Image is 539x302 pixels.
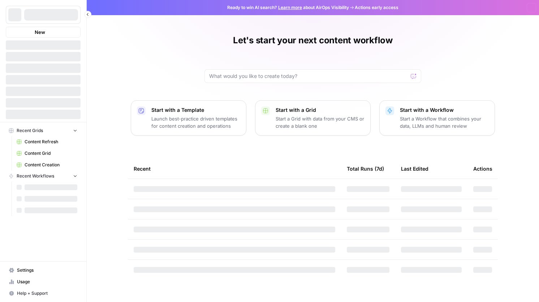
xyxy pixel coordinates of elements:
[6,276,81,288] a: Usage
[17,267,77,273] span: Settings
[17,127,43,134] span: Recent Grids
[131,100,246,136] button: Start with a TemplateLaunch best-practice driven templates for content creation and operations
[6,27,81,38] button: New
[227,4,349,11] span: Ready to win AI search? about AirOps Visibility
[25,150,77,157] span: Content Grid
[151,106,240,114] p: Start with a Template
[233,35,393,46] h1: Let's start your next content workflow
[134,159,335,179] div: Recent
[255,100,371,136] button: Start with a GridStart a Grid with data from your CMS or create a blank one
[401,159,428,179] div: Last Edited
[276,106,365,114] p: Start with a Grid
[25,162,77,168] span: Content Creation
[379,100,495,136] button: Start with a WorkflowStart a Workflow that combines your data, LLMs and human review
[473,159,492,179] div: Actions
[151,115,240,130] p: Launch best-practice driven templates for content creation and operations
[13,159,81,171] a: Content Creation
[355,4,398,11] span: Actions early access
[35,29,45,36] span: New
[400,115,489,130] p: Start a Workflow that combines your data, LLMs and human review
[13,148,81,159] a: Content Grid
[17,290,77,297] span: Help + Support
[347,159,384,179] div: Total Runs (7d)
[209,73,408,80] input: What would you like to create today?
[6,288,81,299] button: Help + Support
[6,125,81,136] button: Recent Grids
[278,5,302,10] a: Learn more
[13,136,81,148] a: Content Refresh
[276,115,365,130] p: Start a Grid with data from your CMS or create a blank one
[6,264,81,276] a: Settings
[400,106,489,114] p: Start with a Workflow
[17,173,54,179] span: Recent Workflows
[25,139,77,145] span: Content Refresh
[6,171,81,181] button: Recent Workflows
[17,279,77,285] span: Usage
